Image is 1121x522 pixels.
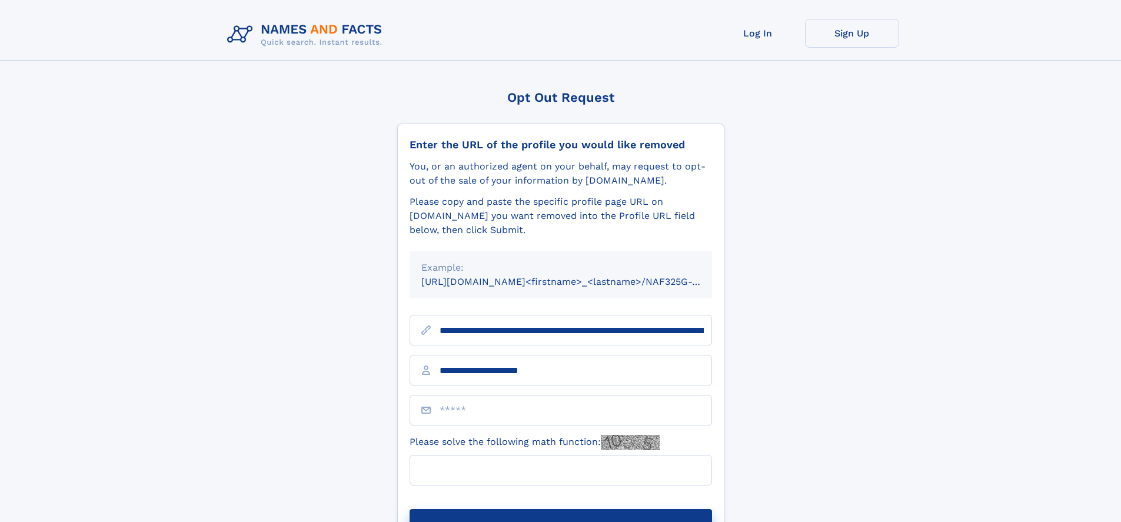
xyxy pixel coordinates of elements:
[711,19,805,48] a: Log In
[421,261,700,275] div: Example:
[805,19,899,48] a: Sign Up
[397,90,724,105] div: Opt Out Request
[222,19,392,51] img: Logo Names and Facts
[410,195,712,237] div: Please copy and paste the specific profile page URL on [DOMAIN_NAME] you want removed into the Pr...
[410,435,660,450] label: Please solve the following math function:
[410,159,712,188] div: You, or an authorized agent on your behalf, may request to opt-out of the sale of your informatio...
[410,138,712,151] div: Enter the URL of the profile you would like removed
[421,276,734,287] small: [URL][DOMAIN_NAME]<firstname>_<lastname>/NAF325G-xxxxxxxx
